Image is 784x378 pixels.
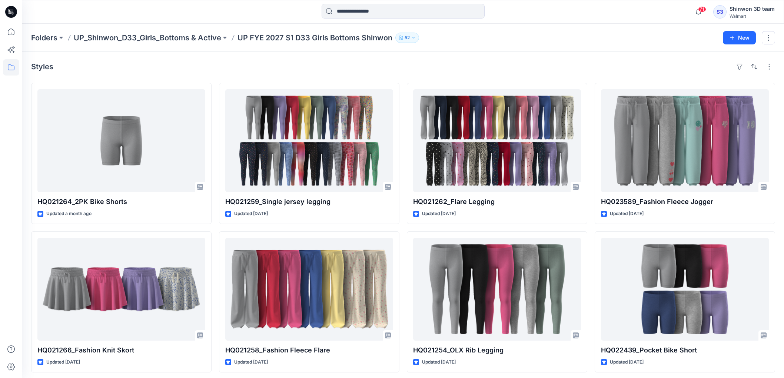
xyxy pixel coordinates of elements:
a: HQ021258_Fashion Fleece Flare [225,238,393,341]
a: HQ021254_OLX Rib Legging [413,238,581,341]
span: 71 [698,6,706,12]
p: HQ021258_Fashion Fleece Flare [225,345,393,355]
p: HQ021262_Flare Legging [413,197,581,207]
a: HQ021259_Single jersey legging [225,89,393,192]
p: Updated [DATE] [234,358,268,366]
p: Updated [DATE] [422,210,456,218]
a: HQ023589_Fashion Fleece Jogger [601,89,769,192]
a: HQ022439_Pocket Bike Short [601,238,769,341]
p: Updated a month ago [46,210,92,218]
button: New [723,31,756,44]
h4: Styles [31,62,53,71]
p: HQ022439_Pocket Bike Short [601,345,769,355]
p: HQ021254_OLX Rib Legging [413,345,581,355]
button: 52 [395,33,419,43]
div: Shinwon 3D team [730,4,775,13]
p: Updated [DATE] [234,210,268,218]
p: UP FYE 2027 S1 D33 Girls Bottoms Shinwon [237,33,392,43]
p: Updated [DATE] [610,358,644,366]
p: HQ021259_Single jersey legging [225,197,393,207]
p: Updated [DATE] [422,358,456,366]
div: S3 [713,5,727,19]
p: 52 [405,34,410,42]
a: HQ021264_2PK Bike Shorts [37,89,205,192]
a: Folders [31,33,57,43]
a: HQ021262_Flare Legging [413,89,581,192]
p: Updated [DATE] [610,210,644,218]
a: HQ021266_Fashion Knit Skort [37,238,205,341]
p: HQ021266_Fashion Knit Skort [37,345,205,355]
p: HQ023589_Fashion Fleece Jogger [601,197,769,207]
div: Walmart [730,13,775,19]
a: UP_Shinwon_D33_Girls_Bottoms & Active [74,33,221,43]
p: Updated [DATE] [46,358,80,366]
p: HQ021264_2PK Bike Shorts [37,197,205,207]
